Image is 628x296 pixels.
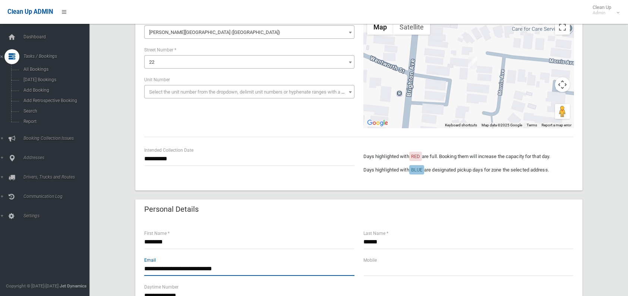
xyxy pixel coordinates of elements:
img: Google [365,118,390,128]
div: 22 Morris Avenue, CROYDON PARK NSW 2133 [468,57,477,69]
span: 22 [144,55,354,69]
span: Search [21,108,89,114]
button: Map camera controls [555,77,570,92]
strong: Jet Dynamics [60,283,86,289]
span: Add Booking [21,88,89,93]
span: 22 [146,57,353,67]
span: Clean Up [589,4,619,16]
span: 22 [149,59,154,65]
span: Drivers, Trucks and Routes [21,174,95,180]
small: Admin [593,10,611,16]
button: Show street map [367,20,393,35]
button: Show satellite imagery [393,20,430,35]
span: Clean Up ADMIN [7,8,53,15]
button: Drag Pegman onto the map to open Street View [555,104,570,119]
span: [DATE] Bookings [21,77,89,82]
span: Copyright © [DATE]-[DATE] [6,283,59,289]
span: Tasks / Bookings [21,54,95,59]
a: Open this area in Google Maps (opens a new window) [365,118,390,128]
span: BLUE [411,167,422,173]
a: Terms (opens in new tab) [527,123,537,127]
span: Report [21,119,89,124]
span: Select the unit number from the dropdown, delimit unit numbers or hyphenate ranges with a comma [149,89,357,95]
span: Map data ©2025 Google [482,123,522,127]
span: Booking Collection Issues [21,136,95,141]
button: Toggle fullscreen view [555,20,570,35]
p: Days highlighted with are designated pickup days for zone the selected address. [363,166,574,174]
p: Days highlighted with are full. Booking them will increase the capacity for that day. [363,152,574,161]
span: Communication Log [21,194,95,199]
a: Report a map error [542,123,571,127]
span: Morris Avenue (CROYDON PARK 2133) [146,27,353,38]
span: Addresses [21,155,95,160]
span: All Bookings [21,67,89,72]
span: RED [411,154,420,159]
button: Keyboard shortcuts [445,123,477,128]
span: Dashboard [21,34,95,40]
header: Personal Details [135,202,208,217]
span: Add Retrospective Booking [21,98,89,103]
span: Morris Avenue (CROYDON PARK 2133) [144,25,354,39]
span: Settings [21,213,95,218]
